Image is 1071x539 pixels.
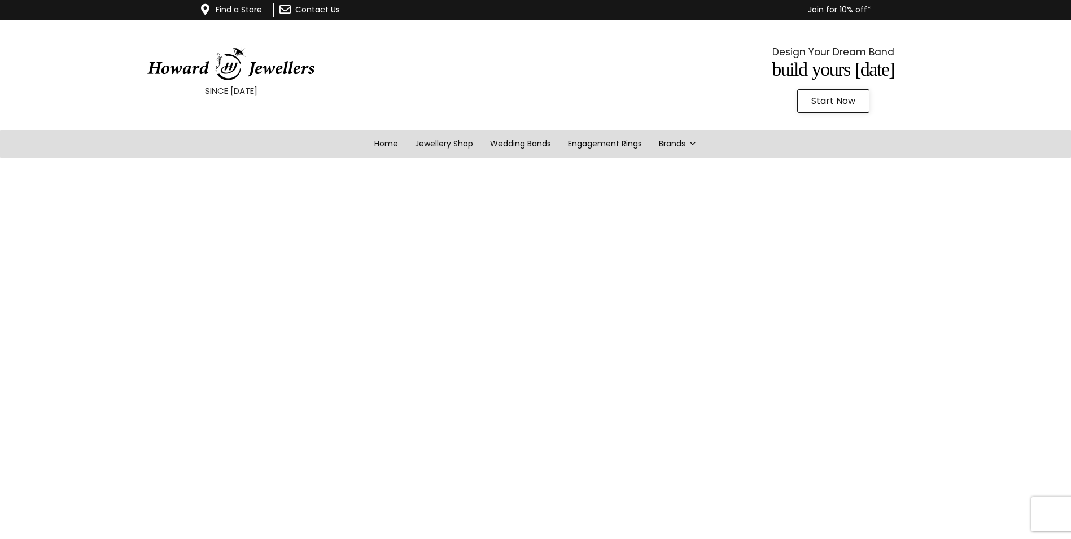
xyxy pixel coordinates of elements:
[650,130,705,158] a: Brands
[366,130,406,158] a: Home
[406,3,871,17] p: Join for 10% off*
[295,4,340,15] a: Contact Us
[811,97,855,106] span: Start Now
[772,59,894,80] span: Build Yours [DATE]
[28,84,434,98] p: SINCE [DATE]
[630,44,1036,60] p: Design Your Dream Band
[482,130,559,158] a: Wedding Bands
[216,4,262,15] a: Find a Store
[146,47,316,81] img: HowardJewellersLogo-04
[797,89,869,113] a: Start Now
[559,130,650,158] a: Engagement Rings
[406,130,482,158] a: Jewellery Shop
